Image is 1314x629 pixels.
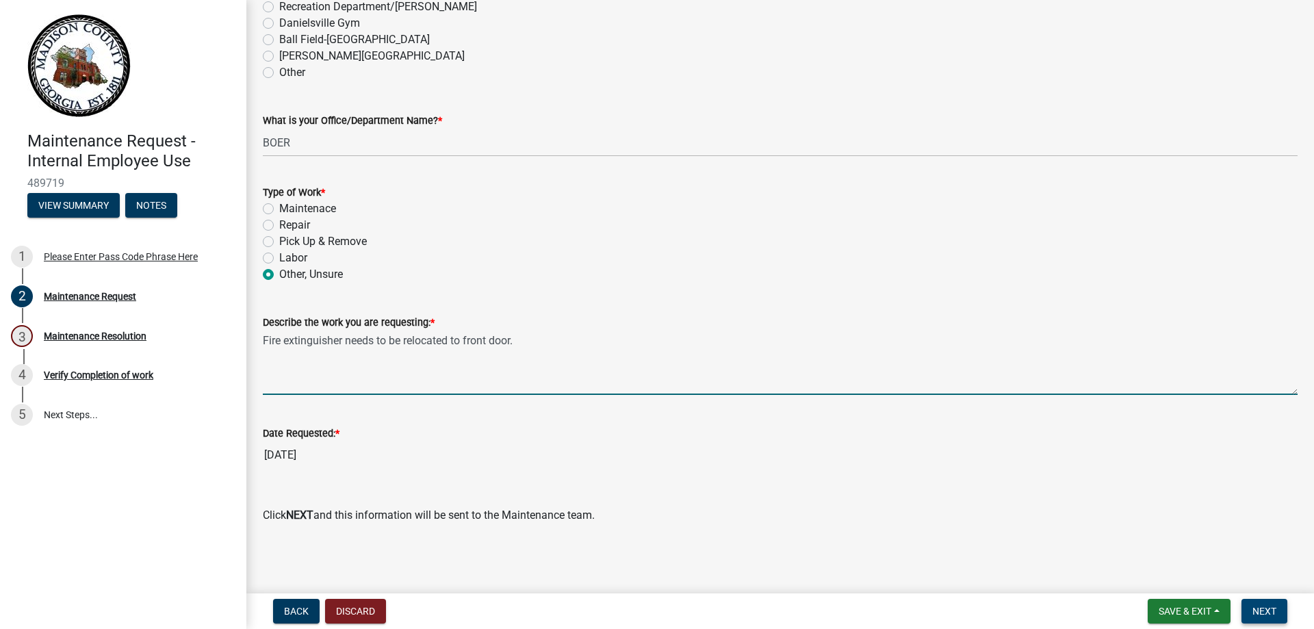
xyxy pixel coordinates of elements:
span: Next [1252,606,1276,617]
div: 3 [11,325,33,347]
span: Save & Exit [1159,606,1211,617]
label: Repair [279,217,310,233]
div: 4 [11,364,33,386]
button: Save & Exit [1148,599,1231,624]
wm-modal-confirm: Notes [125,201,177,211]
label: [PERSON_NAME][GEOGRAPHIC_DATA] [279,48,465,64]
label: Type of Work [263,188,325,198]
label: Describe the work you are requesting: [263,318,435,328]
label: Danielsville Gym [279,15,360,31]
button: Back [273,599,320,624]
div: Maintenance Resolution [44,331,146,341]
div: 5 [11,404,33,426]
span: Back [284,606,309,617]
span: 489719 [27,177,219,190]
strong: NEXT [286,509,313,522]
label: Labor [279,250,307,266]
label: Maintenace [279,201,336,217]
label: Other [279,64,305,81]
div: Please Enter Pass Code Phrase Here [44,252,198,261]
p: Click and this information will be sent to the Maintenance team. [263,507,1298,524]
wm-modal-confirm: Summary [27,201,120,211]
div: Verify Completion of work [44,370,153,380]
label: Ball Field-[GEOGRAPHIC_DATA] [279,31,430,48]
h4: Maintenance Request - Internal Employee Use [27,131,235,171]
button: Next [1241,599,1287,624]
button: Notes [125,193,177,218]
label: Date Requested: [263,429,339,439]
label: What is your Office/Department Name? [263,116,442,126]
div: 1 [11,246,33,268]
div: 2 [11,285,33,307]
label: Pick Up & Remove [279,233,367,250]
div: Maintenance Request [44,292,136,301]
button: Discard [325,599,386,624]
img: Madison County, Georgia [27,14,131,117]
button: View Summary [27,193,120,218]
label: Other, Unsure [279,266,343,283]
